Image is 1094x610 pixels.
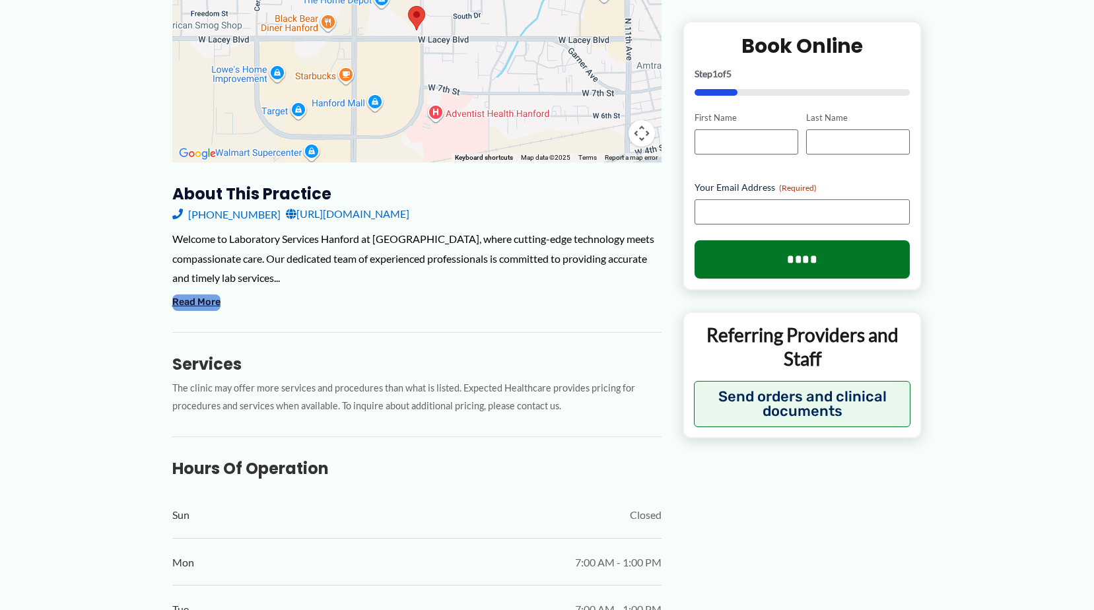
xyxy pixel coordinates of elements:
button: Send orders and clinical documents [694,380,911,426]
span: 7:00 AM - 1:00 PM [575,553,662,572]
button: Keyboard shortcuts [455,153,513,162]
a: [PHONE_NUMBER] [172,204,281,224]
label: First Name [695,112,798,124]
h3: Services [172,354,662,374]
a: [URL][DOMAIN_NAME] [286,204,409,224]
button: Read More [172,294,221,310]
span: 1 [712,68,718,79]
span: Sun [172,505,189,525]
span: Mon [172,553,194,572]
h3: About this practice [172,184,662,204]
span: Closed [630,505,662,525]
img: Google [176,145,219,162]
h3: Hours of Operation [172,458,662,479]
button: Map camera controls [629,120,655,147]
label: Your Email Address [695,181,910,194]
label: Last Name [806,112,910,124]
p: Referring Providers and Staff [694,323,911,371]
h2: Book Online [695,33,910,59]
div: Welcome to Laboratory Services Hanford at [GEOGRAPHIC_DATA], where cutting-edge technology meets ... [172,229,662,288]
p: The clinic may offer more services and procedures than what is listed. Expected Healthcare provid... [172,380,662,415]
a: Terms (opens in new tab) [578,154,597,161]
a: Open this area in Google Maps (opens a new window) [176,145,219,162]
span: Map data ©2025 [521,154,570,161]
span: 5 [726,68,732,79]
a: Report a map error [605,154,658,161]
span: (Required) [779,183,817,193]
p: Step of [695,69,910,79]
